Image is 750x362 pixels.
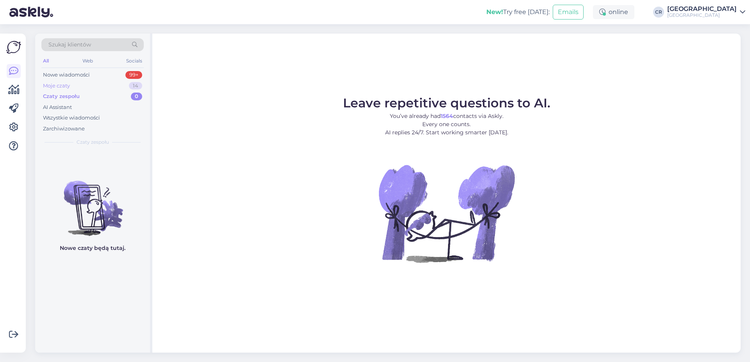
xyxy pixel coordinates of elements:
a: [GEOGRAPHIC_DATA][GEOGRAPHIC_DATA] [667,6,745,18]
b: New! [486,8,503,16]
div: AI Assistant [43,103,72,111]
b: 1564 [441,112,453,119]
div: Wszystkie wiadomości [43,114,100,122]
div: Socials [125,56,144,66]
span: Szukaj klientów [48,41,91,49]
span: Leave repetitive questions to AI. [343,95,550,111]
p: Nowe czaty będą tutaj. [60,244,125,252]
p: You’ve already had contacts via Askly. Every one counts. AI replies 24/7. Start working smarter [... [343,112,550,137]
img: No chats [35,167,150,237]
div: Nowe wiadomości [43,71,90,79]
div: 99+ [125,71,142,79]
div: Czaty zespołu [43,93,80,100]
span: Czaty zespołu [77,139,109,146]
div: [GEOGRAPHIC_DATA] [667,6,737,12]
div: Zarchiwizowane [43,125,85,133]
div: All [41,56,50,66]
img: Askly Logo [6,40,21,55]
div: [GEOGRAPHIC_DATA] [667,12,737,18]
button: Emails [553,5,584,20]
div: online [593,5,634,19]
div: Moje czaty [43,82,70,90]
div: 0 [131,93,142,100]
div: 14 [129,82,142,90]
div: Try free [DATE]: [486,7,550,17]
div: Web [81,56,95,66]
div: CR [653,7,664,18]
img: No Chat active [376,143,517,284]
